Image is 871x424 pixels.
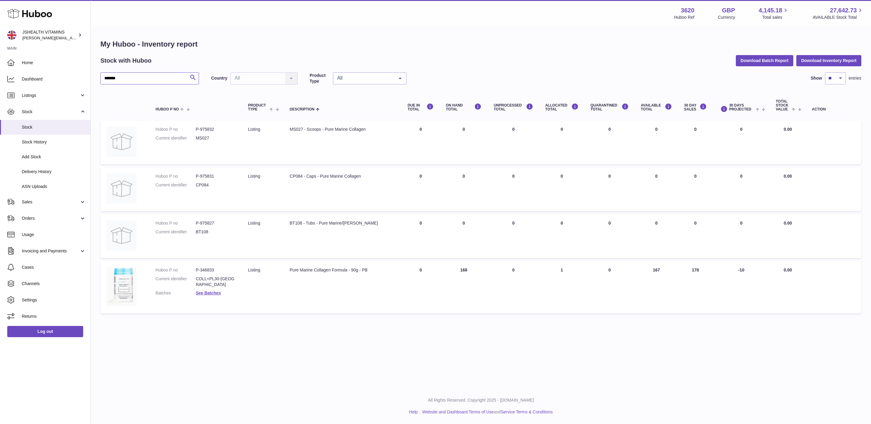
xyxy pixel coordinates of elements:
[196,135,236,141] dd: MS027
[22,76,86,82] span: Dashboard
[290,173,396,179] div: CP084 - Caps - Pure Marine Collagen
[22,248,80,254] span: Invoicing and Payments
[155,127,196,132] dt: Huboo P no
[713,167,770,211] td: 0
[488,261,539,314] td: 0
[539,261,585,314] td: 1
[106,127,137,157] img: product image
[488,120,539,164] td: 0
[440,214,488,258] td: 0
[22,29,77,41] div: JSHEALTH VITAMINS
[713,120,770,164] td: 0
[608,174,611,179] span: 0
[7,326,83,337] a: Log out
[22,232,86,238] span: Usage
[402,167,440,211] td: 0
[608,127,611,132] span: 0
[248,221,260,225] span: listing
[196,291,221,295] a: See Batches
[290,107,315,111] span: Description
[22,35,121,40] span: [PERSON_NAME][EMAIL_ADDRESS][DOMAIN_NAME]
[402,120,440,164] td: 0
[22,109,80,115] span: Stock
[641,103,672,111] div: AVAILABLE Total
[539,214,585,258] td: 0
[196,220,236,226] dd: P-975827
[196,276,236,288] dd: COLL+PL30-[GEOGRAPHIC_DATA]
[155,267,196,273] dt: Huboo P no
[155,135,196,141] dt: Current identifier
[22,60,86,66] span: Home
[488,214,539,258] td: 0
[849,75,861,81] span: entries
[684,103,707,111] div: 30 DAY SALES
[290,220,396,226] div: BT108 - Tubs - Pure Marine/[PERSON_NAME]
[635,261,678,314] td: 167
[784,268,792,272] span: 0.00
[591,103,629,111] div: QUARANTINED Total
[96,397,866,403] p: All Rights Reserved. Copyright 2025 - [DOMAIN_NAME]
[248,104,268,111] span: Product Type
[22,154,86,160] span: Add Stock
[22,199,80,205] span: Sales
[759,6,782,15] span: 4,145.18
[440,167,488,211] td: 0
[736,55,794,66] button: Download Batch Report
[106,267,137,306] img: product image
[100,39,861,49] h1: My Huboo - Inventory report
[155,173,196,179] dt: Huboo P no
[248,174,260,179] span: listing
[248,127,260,132] span: listing
[812,107,856,111] div: Action
[681,6,694,15] strong: 3620
[539,167,585,211] td: 0
[155,182,196,188] dt: Current identifier
[100,57,152,65] h2: Stock with Huboo
[608,221,611,225] span: 0
[290,267,396,273] div: Pure Marine Collagen Formula - 90g - PB
[22,124,86,130] span: Stock
[22,139,86,145] span: Stock History
[713,214,770,258] td: 0
[635,214,678,258] td: 0
[196,229,236,235] dd: BT108
[155,107,179,111] span: Huboo P no
[678,261,713,314] td: 178
[539,120,585,164] td: 0
[545,103,579,111] div: ALLOCATED Total
[196,267,236,273] dd: P-346833
[678,167,713,211] td: 0
[22,297,86,303] span: Settings
[22,215,80,221] span: Orders
[635,120,678,164] td: 0
[796,55,861,66] button: Download Inventory Report
[22,281,86,287] span: Channels
[494,103,533,111] div: UNPROCESSED Total
[408,103,434,111] div: DUE IN TOTAL
[402,214,440,258] td: 0
[248,268,260,272] span: listing
[22,93,80,98] span: Listings
[409,409,418,414] a: Help
[155,290,196,296] dt: Batches
[762,15,789,20] span: Total sales
[290,127,396,132] div: MS027 - Scoops - Pure Marine Collagen
[784,127,792,132] span: 0.00
[422,409,494,414] a: Website and Dashboard Terms of Use
[22,314,86,319] span: Returns
[674,15,694,20] div: Huboo Ref
[310,73,330,84] label: Product Type
[722,6,735,15] strong: GBP
[784,174,792,179] span: 0.00
[155,229,196,235] dt: Current identifier
[440,261,488,314] td: 168
[211,75,227,81] label: Country
[488,167,539,211] td: 0
[501,409,553,414] a: Service Terms & Conditions
[196,127,236,132] dd: P-975832
[106,220,137,251] img: product image
[608,268,611,272] span: 0
[678,120,713,164] td: 0
[402,261,440,314] td: 0
[813,6,864,20] a: 27,642.73 AVAILABLE Stock Total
